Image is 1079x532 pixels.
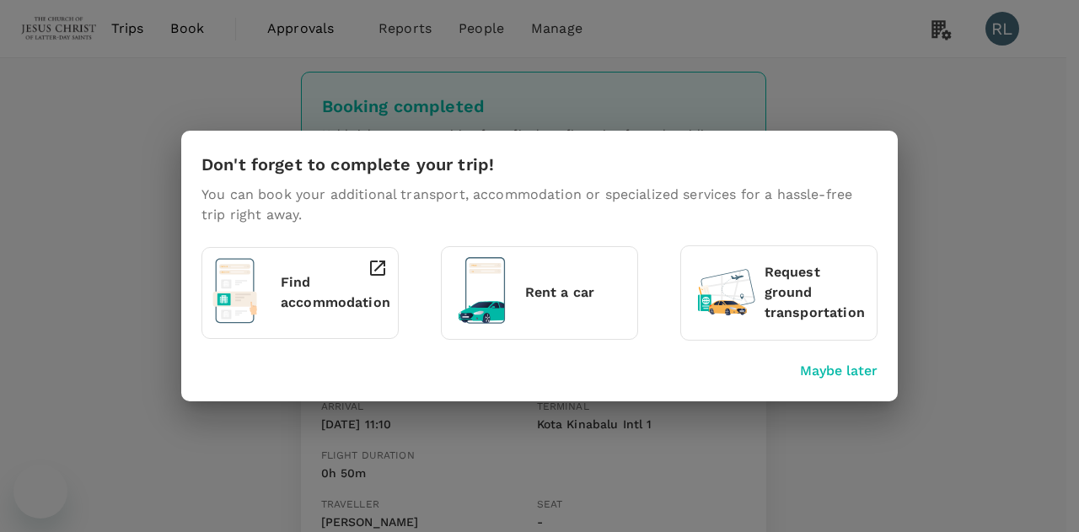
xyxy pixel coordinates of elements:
[281,272,390,313] p: Find accommodation
[765,262,867,323] p: Request ground transportation
[525,282,627,303] p: Rent a car
[800,361,878,381] button: Maybe later
[201,185,878,225] p: You can book your additional transport, accommodation or specialized services for a hassle-free t...
[201,151,494,178] h6: Don't forget to complete your trip!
